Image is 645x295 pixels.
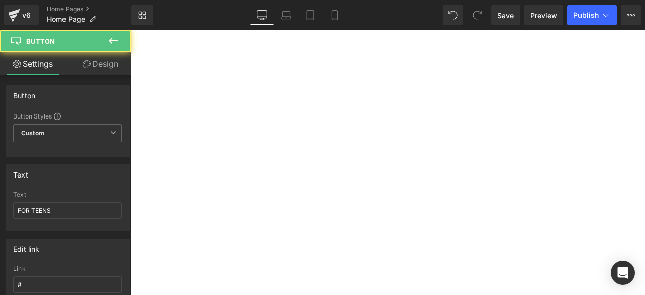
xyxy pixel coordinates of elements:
[13,86,35,100] div: Button
[13,239,40,253] div: Edit link
[530,10,557,21] span: Preview
[573,11,599,19] span: Publish
[21,129,44,138] b: Custom
[497,10,514,21] span: Save
[131,5,153,25] a: New Library
[443,5,463,25] button: Undo
[567,5,617,25] button: Publish
[611,261,635,285] div: Open Intercom Messenger
[47,5,131,13] a: Home Pages
[13,112,122,120] div: Button Styles
[524,5,563,25] a: Preview
[621,5,641,25] button: More
[4,5,39,25] a: v6
[20,9,33,22] div: v6
[26,37,55,45] span: Button
[274,5,298,25] a: Laptop
[467,5,487,25] button: Redo
[13,265,122,272] div: Link
[298,5,322,25] a: Tablet
[13,165,28,179] div: Text
[13,191,122,198] div: Text
[322,5,347,25] a: Mobile
[68,52,133,75] a: Design
[250,5,274,25] a: Desktop
[13,276,122,293] input: https://your-shop.myshopify.com
[47,15,85,23] span: Home Page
